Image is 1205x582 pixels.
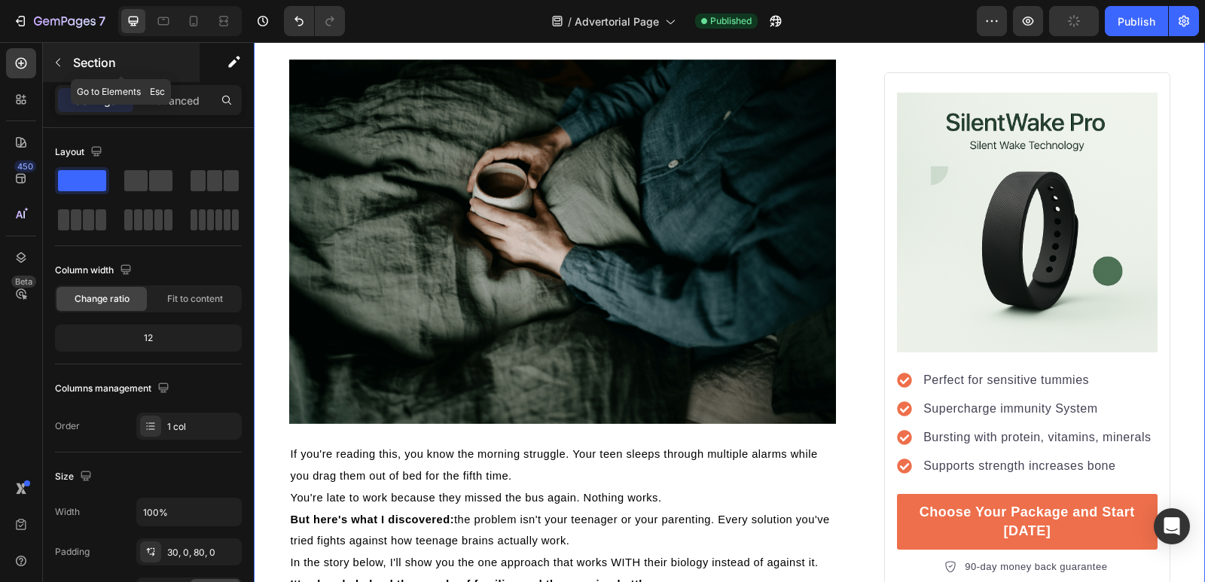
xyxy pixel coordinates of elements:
[11,276,36,288] div: Beta
[55,419,80,433] div: Order
[167,420,238,434] div: 1 col
[6,6,112,36] button: 7
[643,452,903,507] a: Choose Your Package and Start [DATE]
[55,545,90,559] div: Padding
[167,546,238,559] div: 30, 0, 80, 0
[75,93,117,108] p: Settings
[55,142,105,163] div: Layout
[670,386,897,404] p: Bursting with protein, vitamins, minerals
[1118,14,1155,29] div: Publish
[284,6,345,36] div: Undo/Redo
[167,292,223,306] span: Fit to content
[14,160,36,172] div: 450
[73,53,197,72] p: Section
[643,50,903,310] img: gempages_575444793442698179-11295ec4-35b2-46c0-9076-88d7d38df2b9.png
[75,292,130,306] span: Change ratio
[568,14,572,29] span: /
[254,42,1205,582] iframe: Design area
[1105,6,1168,36] button: Publish
[148,93,200,108] p: Advanced
[58,328,239,349] div: 12
[55,261,135,281] div: Column width
[711,517,853,532] p: 90-day money back guarantee
[55,379,172,399] div: Columns management
[710,14,752,28] span: Published
[37,536,405,548] strong: It's already helped thousands of families end the morning battles.
[670,358,897,376] p: Supercharge immunity System
[137,498,241,526] input: Auto
[670,329,897,347] p: Perfect for sensitive tummies
[55,505,80,519] div: Width
[575,14,659,29] span: Advertorial Page
[666,462,881,496] strong: Choose Your Package and Start [DATE]
[99,12,105,30] p: 7
[670,415,897,433] p: Supports strength increases bone
[55,467,95,487] div: Size
[1154,508,1190,544] div: Open Intercom Messenger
